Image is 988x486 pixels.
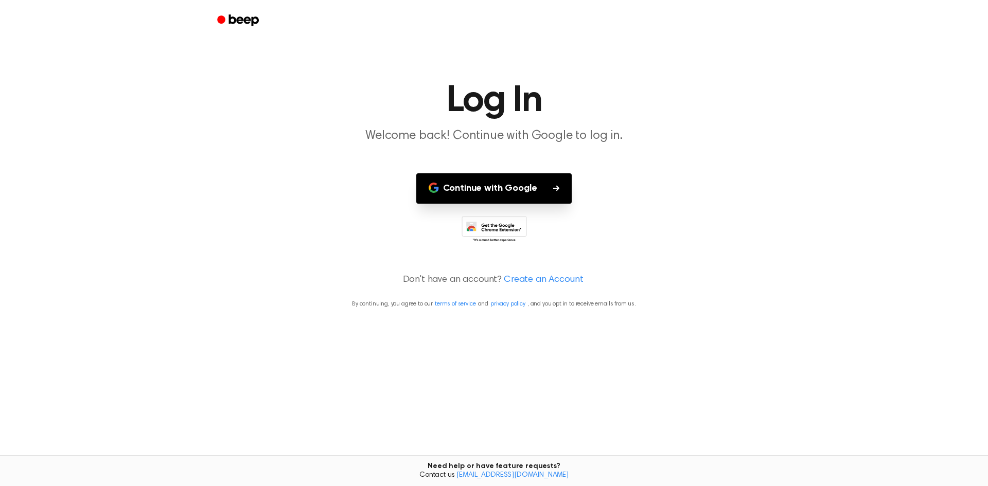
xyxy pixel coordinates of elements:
[504,273,583,287] a: Create an Account
[456,472,569,479] a: [EMAIL_ADDRESS][DOMAIN_NAME]
[12,273,976,287] p: Don't have an account?
[12,299,976,309] p: By continuing, you agree to our and , and you opt in to receive emails from us.
[490,301,525,307] a: privacy policy
[210,11,268,31] a: Beep
[6,471,982,480] span: Contact us
[435,301,475,307] a: terms of service
[296,128,692,145] p: Welcome back! Continue with Google to log in.
[231,82,757,119] h1: Log In
[416,173,572,204] button: Continue with Google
